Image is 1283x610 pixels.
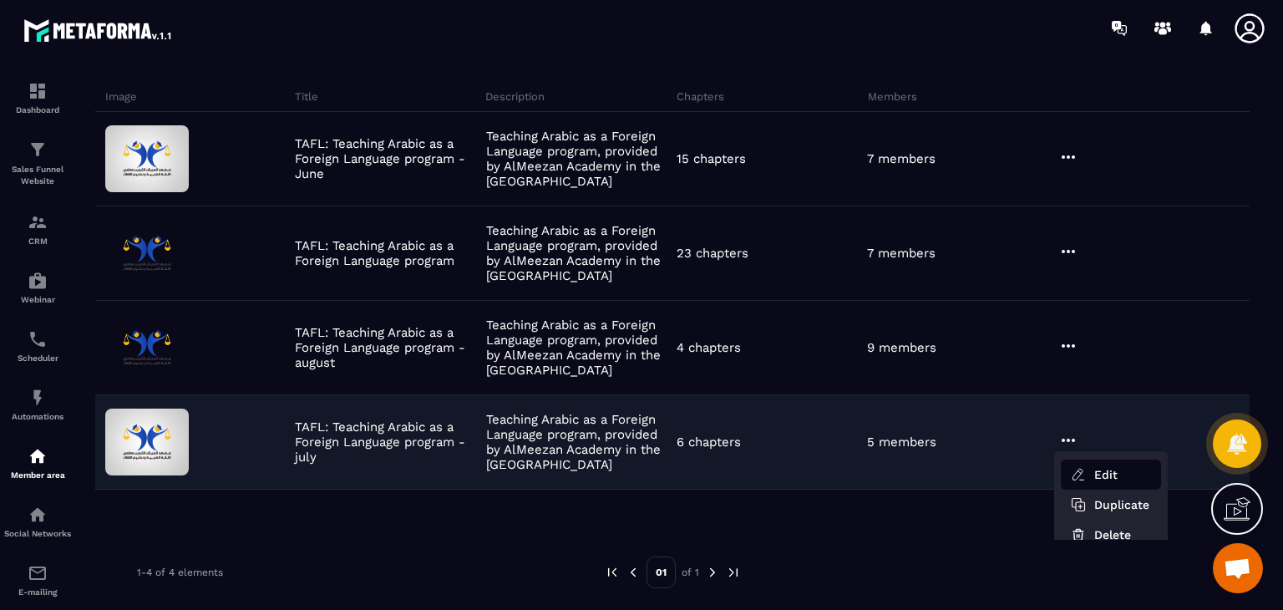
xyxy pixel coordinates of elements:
[4,434,71,492] a: automationsautomationsMember area
[1213,543,1263,593] div: Open chat
[4,200,71,258] a: formationformationCRM
[867,246,936,261] p: 7 members
[4,127,71,200] a: formationformationSales Funnel Website
[4,587,71,597] p: E-mailing
[28,271,48,291] img: automations
[295,136,477,181] p: TAFL: Teaching Arabic as a Foreign Language program - June
[4,69,71,127] a: formationformationDashboard
[486,129,668,189] p: Teaching Arabic as a Foreign Language program, provided by AlMeezan Academy in the [GEOGRAPHIC_DATA]
[867,151,936,166] p: 7 members
[28,329,48,349] img: scheduler
[105,314,189,381] img: formation-background
[682,566,699,579] p: of 1
[295,419,477,465] p: TAFL: Teaching Arabic as a Foreign Language program - july
[105,409,189,475] img: formation-background
[4,412,71,421] p: Automations
[28,505,48,525] img: social-network
[485,90,672,103] h6: Description
[4,295,71,304] p: Webinar
[4,353,71,363] p: Scheduler
[295,238,477,268] p: TAFL: Teaching Arabic as a Foreign Language program
[626,565,641,580] img: prev
[28,446,48,466] img: automations
[28,81,48,101] img: formation
[677,151,746,166] p: 15 chapters
[486,318,668,378] p: Teaching Arabic as a Foreign Language program, provided by AlMeezan Academy in the [GEOGRAPHIC_DATA]
[486,412,668,472] p: Teaching Arabic as a Foreign Language program, provided by AlMeezan Academy in the [GEOGRAPHIC_DATA]
[105,90,291,103] h6: Image
[4,492,71,551] a: social-networksocial-networkSocial Networks
[137,567,223,578] p: 1-4 of 4 elements
[28,140,48,160] img: formation
[295,90,482,103] h6: Title
[4,164,71,187] p: Sales Funnel Website
[28,212,48,232] img: formation
[677,90,864,103] h6: Chapters
[677,435,741,450] p: 6 chapters
[105,220,189,287] img: formation-background
[4,529,71,538] p: Social Networks
[867,435,936,450] p: 5 members
[1061,490,1161,520] button: Duplicate
[4,317,71,375] a: schedulerschedulerScheduler
[4,470,71,480] p: Member area
[105,125,189,192] img: formation-background
[4,258,71,317] a: automationsautomationsWebinar
[23,15,174,45] img: logo
[867,340,936,355] p: 9 members
[705,565,720,580] img: next
[28,563,48,583] img: email
[4,236,71,246] p: CRM
[28,388,48,408] img: automations
[868,90,1055,103] h6: Members
[605,565,620,580] img: prev
[726,565,741,580] img: next
[486,223,668,283] p: Teaching Arabic as a Foreign Language program, provided by AlMeezan Academy in the [GEOGRAPHIC_DATA]
[1061,520,1161,550] button: Delete
[4,105,71,114] p: Dashboard
[4,375,71,434] a: automationsautomationsAutomations
[677,246,748,261] p: 23 chapters
[4,551,71,609] a: emailemailE-mailing
[677,340,741,355] p: 4 chapters
[295,325,477,370] p: TAFL: Teaching Arabic as a Foreign Language program - august
[647,557,676,588] p: 01
[1061,460,1161,490] button: Edit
